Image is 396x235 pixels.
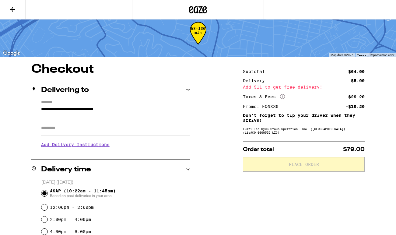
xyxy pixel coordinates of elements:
[50,229,91,234] label: 4:00pm - 6:00pm
[357,53,366,57] a: Terms
[41,152,190,156] p: We'll contact you at [PHONE_NUMBER] when we arrive
[50,193,116,198] span: Based on past deliveries in your area
[50,188,116,198] span: ASAP (10:22am - 11:45am)
[348,95,365,99] div: $29.20
[190,26,206,49] div: 53-136 min
[41,86,89,94] h2: Delivering to
[243,113,365,123] p: Don't forget to tip your driver when they arrive!
[289,162,319,167] span: Place Order
[370,53,394,57] a: Report a map error
[243,127,365,134] div: Fulfilled by CS Group Operation, Inc. ([GEOGRAPHIC_DATA]) (Lic# C9-0000552-LIC )
[50,217,91,222] label: 2:00pm - 4:00pm
[243,147,274,152] span: Order total
[2,49,22,57] img: Google
[243,79,269,83] div: Delivery
[243,85,365,89] div: Add $11 to get free delivery!
[243,69,269,74] div: Subtotal
[31,63,190,75] h1: Checkout
[345,104,365,109] div: -$19.20
[243,157,365,172] button: Place Order
[243,104,283,109] div: Promo: EQNX30
[50,205,94,210] label: 12:00pm - 2:00pm
[348,69,365,74] div: $64.00
[351,79,365,83] div: $5.00
[41,166,91,173] h2: Delivery time
[4,4,44,9] span: Hi. Need any help?
[343,147,365,152] span: $79.00
[243,94,285,100] div: Taxes & Fees
[331,53,353,57] span: Map data ©2025
[2,49,22,57] a: Open this area in Google Maps (opens a new window)
[41,180,190,185] p: [DATE] ([DATE])
[41,138,190,152] h3: Add Delivery Instructions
